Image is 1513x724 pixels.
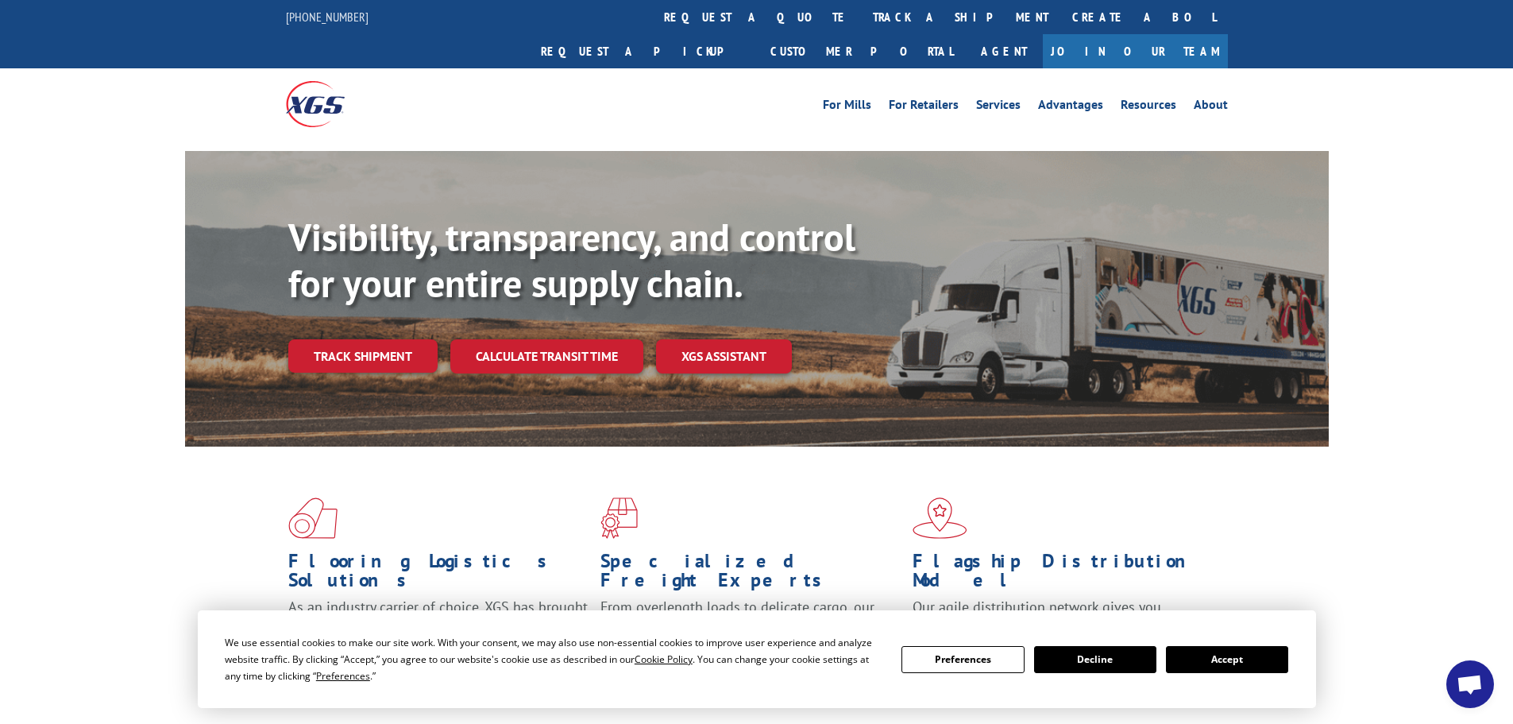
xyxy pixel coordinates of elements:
[286,9,369,25] a: [PHONE_NUMBER]
[316,669,370,683] span: Preferences
[913,552,1213,598] h1: Flagship Distribution Model
[600,498,638,539] img: xgs-icon-focused-on-flooring-red
[976,99,1021,116] a: Services
[600,552,901,598] h1: Specialized Freight Experts
[198,610,1316,708] div: Cookie Consent Prompt
[1446,660,1494,708] div: Open chat
[901,646,1024,673] button: Preferences
[288,339,438,373] a: Track shipment
[288,598,588,654] span: As an industry carrier of choice, XGS has brought innovation and dedication to flooring logistics...
[656,339,792,374] a: XGS ASSISTANT
[1038,99,1103,116] a: Advantages
[450,339,643,374] a: Calculate transit time
[1121,99,1176,116] a: Resources
[823,99,871,116] a: For Mills
[288,498,338,539] img: xgs-icon-total-supply-chain-intelligence-red
[635,652,693,666] span: Cookie Policy
[600,598,901,668] p: From overlength loads to delicate cargo, our experienced staff knows the best way to move your fr...
[965,34,1043,68] a: Agent
[225,634,882,684] div: We use essential cookies to make our site work. With your consent, we may also use non-essential ...
[889,99,959,116] a: For Retailers
[913,598,1205,635] span: Our agile distribution network gives you nationwide inventory management on demand.
[1043,34,1228,68] a: Join Our Team
[1166,646,1288,673] button: Accept
[529,34,758,68] a: Request a pickup
[1194,99,1228,116] a: About
[913,498,967,539] img: xgs-icon-flagship-distribution-model-red
[288,552,589,598] h1: Flooring Logistics Solutions
[288,212,855,308] b: Visibility, transparency, and control for your entire supply chain.
[1034,646,1156,673] button: Decline
[758,34,965,68] a: Customer Portal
